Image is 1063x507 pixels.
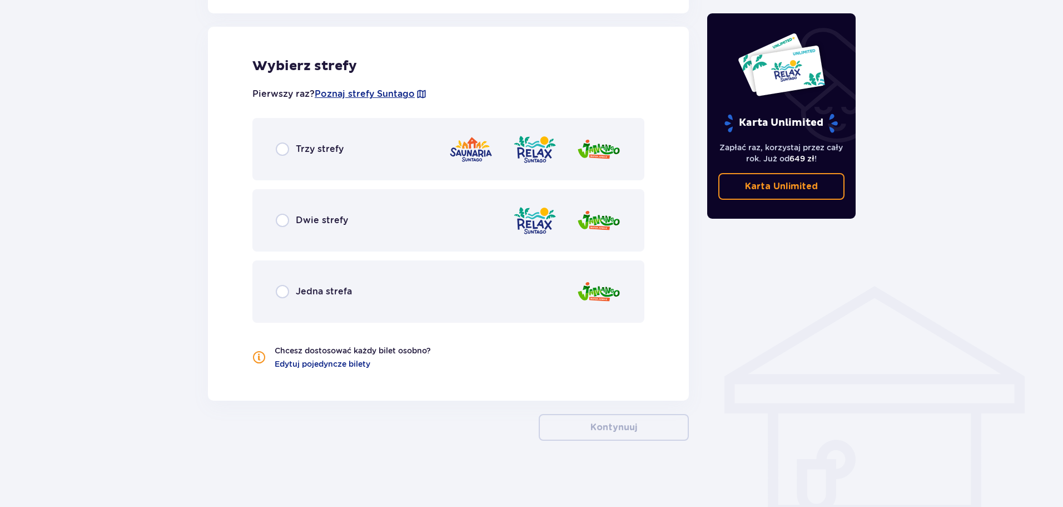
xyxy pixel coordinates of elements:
img: Dwie karty całoroczne do Suntago z napisem 'UNLIMITED RELAX', na białym tle z tropikalnymi liśćmi... [737,32,826,97]
a: Karta Unlimited [718,173,845,200]
p: Karta Unlimited [745,180,818,193]
button: Kontynuuj [539,414,689,441]
img: Saunaria [449,134,493,165]
span: Trzy strefy [296,143,344,155]
img: Jamango [577,276,621,308]
p: Kontynuuj [590,421,637,434]
img: Jamango [577,134,621,165]
img: Jamango [577,205,621,237]
span: 649 zł [789,154,814,163]
p: Chcesz dostosować każdy bilet osobno? [275,345,431,356]
p: Karta Unlimited [723,114,839,133]
span: Jedna strefa [296,286,352,298]
img: Relax [513,134,557,165]
h2: Wybierz strefy [252,58,644,75]
p: Zapłać raz, korzystaj przez cały rok. Już od ! [718,142,845,164]
a: Edytuj pojedyncze bilety [275,358,370,370]
img: Relax [513,205,557,237]
span: Dwie strefy [296,214,348,227]
a: Poznaj strefy Suntago [315,88,415,100]
p: Pierwszy raz? [252,88,427,100]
